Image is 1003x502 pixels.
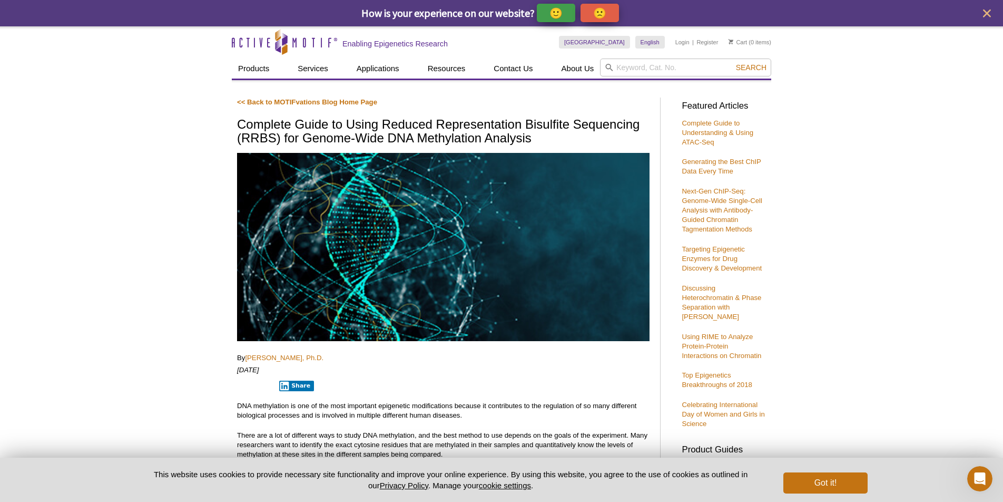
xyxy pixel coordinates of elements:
[733,63,770,72] button: Search
[692,36,694,49] li: |
[729,39,733,44] img: Your Cart
[559,36,630,49] a: [GEOGRAPHIC_DATA]
[291,59,335,79] a: Services
[237,380,272,391] iframe: X Post Button
[682,439,766,455] h3: Product Guides
[237,153,650,341] img: RRBS
[682,102,766,111] h3: Featured Articles
[682,245,762,272] a: Targeting Epigenetic Enzymes for Drug Discovery & Development
[361,6,535,20] span: How is your experience on our website?
[237,401,650,420] p: DNA methylation is one of the most important epigenetic modifications because it contributes to t...
[237,118,650,147] h1: Complete Guide to Using Reduced Representation Bisulfite Sequencing (RRBS) for Genome-Wide DNA Me...
[635,36,665,49] a: English
[729,36,771,49] li: (0 items)
[967,466,992,491] iframe: Intercom live chat
[600,59,771,76] input: Keyword, Cat. No.
[682,158,761,175] a: Generating the Best ChIP Data Every Time
[380,481,428,490] a: Privacy Policy
[555,59,601,79] a: About Us
[682,333,761,360] a: Using RIME to Analyze Protein-Protein Interactions on Chromatin
[421,59,472,79] a: Resources
[135,469,766,491] p: This website uses cookies to provide necessary site functionality and improve your online experie...
[279,381,314,391] button: Share
[729,38,747,46] a: Cart
[593,6,606,20] p: 🙁
[232,59,276,79] a: Products
[245,354,323,362] a: [PERSON_NAME], Ph.D.
[682,401,764,428] a: Celebrating International Day of Women and Girls in Science
[682,371,752,389] a: Top Epigenetics Breakthroughs of 2018
[980,7,994,20] button: close
[675,38,690,46] a: Login
[682,187,762,233] a: Next-Gen ChIP-Seq: Genome-Wide Single-Cell Analysis with Antibody-Guided Chromatin Tagmentation M...
[237,431,650,459] p: There are a lot of different ways to study DNA methylation, and the best method to use depends on...
[237,98,377,106] a: << Back to MOTIFvations Blog Home Page
[487,59,539,79] a: Contact Us
[342,39,448,49] h2: Enabling Epigenetics Research
[479,481,531,490] button: cookie settings
[350,59,406,79] a: Applications
[237,366,259,374] em: [DATE]
[783,472,868,494] button: Got it!
[682,284,761,321] a: Discussing Heterochromatin & Phase Separation with [PERSON_NAME]
[549,6,563,20] p: 🙂
[736,63,766,72] span: Search
[237,353,650,363] p: By
[682,119,753,146] a: Complete Guide to Understanding & Using ATAC-Seq
[696,38,718,46] a: Register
